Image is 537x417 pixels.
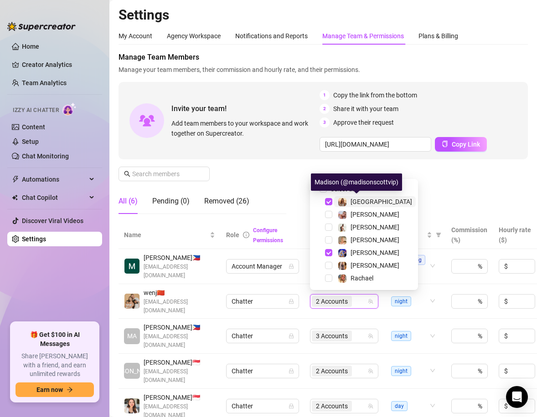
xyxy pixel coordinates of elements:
[446,221,493,249] th: Commission (%)
[124,171,130,177] span: search
[204,196,249,207] div: Removed (26)
[325,249,332,256] span: Select tree node
[333,90,417,100] span: Copy the link from the bottom
[144,322,215,332] span: [PERSON_NAME] 🇵🇭
[253,227,283,244] a: Configure Permissions
[351,224,399,231] span: [PERSON_NAME]
[22,217,83,224] a: Discover Viral Videos
[316,401,348,411] span: 2 Accounts
[36,386,63,393] span: Earn now
[119,221,221,249] th: Name
[15,331,94,348] span: 🎁 Get $100 in AI Messages
[338,224,346,232] img: Quinton
[289,333,294,339] span: lock
[144,263,215,280] span: [EMAIL_ADDRESS][DOMAIN_NAME]
[144,288,215,298] span: wenj 🇨🇳
[144,253,215,263] span: [PERSON_NAME] 🇵🇭
[338,249,346,257] img: Courtney
[144,392,215,402] span: [PERSON_NAME] 🇸🇬
[351,211,399,218] span: [PERSON_NAME]
[13,106,59,115] span: Izzy AI Chatter
[12,194,18,201] img: Chat Copilot
[325,198,332,205] span: Select tree node
[144,298,215,315] span: [EMAIL_ADDRESS][DOMAIN_NAME]
[351,236,399,244] span: [PERSON_NAME]
[119,52,528,63] span: Manage Team Members
[22,79,67,86] a: Team Analytics
[12,176,19,183] span: thunderbolt
[338,262,346,270] img: Mellanie
[15,382,94,397] button: Earn nowarrow-right
[312,366,352,376] span: 2 Accounts
[338,198,346,206] img: Madison
[124,294,139,309] img: wenj
[322,31,404,41] div: Manage Team & Permissions
[235,31,308,41] div: Notifications and Reports
[351,262,399,269] span: [PERSON_NAME]
[368,403,373,409] span: team
[124,398,139,413] img: Kaye Castillano
[167,31,221,41] div: Agency Workspace
[289,264,294,269] span: lock
[312,296,352,307] span: 2 Accounts
[338,211,346,219] img: Kelsey
[506,386,528,408] div: Open Intercom Messenger
[368,333,373,339] span: team
[316,331,348,341] span: 3 Accounts
[62,102,77,116] img: AI Chatter
[232,399,294,413] span: Chatter
[312,331,352,341] span: 3 Accounts
[325,236,332,244] span: Select tree node
[171,118,316,138] span: Add team members to your workspace and work together on Supercreator.
[232,329,294,343] span: Chatter
[434,228,443,242] span: filter
[351,249,399,256] span: [PERSON_NAME]
[442,141,448,147] span: copy
[144,332,215,350] span: [EMAIL_ADDRESS][DOMAIN_NAME]
[325,211,332,218] span: Select tree node
[119,196,138,207] div: All (6)
[320,90,330,100] span: 1
[316,366,348,376] span: 2 Accounts
[152,196,190,207] div: Pending (0)
[391,366,411,376] span: night
[22,172,87,187] span: Automations
[226,231,239,239] span: Role
[144,367,215,385] span: [EMAIL_ADDRESS][DOMAIN_NAME]
[289,368,294,374] span: lock
[22,190,87,205] span: Chat Copilot
[232,364,294,378] span: Chatter
[289,299,294,304] span: lock
[333,117,394,127] span: Approve their request
[22,57,95,72] a: Creator Analytics
[119,31,152,41] div: My Account
[312,401,352,412] span: 2 Accounts
[351,275,373,282] span: Rachael
[351,198,412,205] span: [GEOGRAPHIC_DATA]
[124,230,208,240] span: Name
[325,262,332,269] span: Select tree node
[320,104,330,114] span: 2
[316,296,348,306] span: 2 Accounts
[22,153,69,160] a: Chat Monitoring
[435,137,487,152] button: Copy Link
[368,299,373,304] span: team
[108,366,156,376] span: [PERSON_NAME]
[144,357,215,367] span: [PERSON_NAME] 🇸🇬
[289,403,294,409] span: lock
[22,235,46,243] a: Settings
[333,104,398,114] span: Share it with your team
[391,331,411,341] span: night
[22,43,39,50] a: Home
[132,169,197,179] input: Search members
[436,232,441,238] span: filter
[368,368,373,374] span: team
[7,22,76,31] img: logo-BBDzfeDw.svg
[15,352,94,379] span: Share [PERSON_NAME] with a friend, and earn unlimited rewards
[391,296,411,306] span: night
[452,141,480,148] span: Copy Link
[127,331,137,341] span: MA
[320,117,330,127] span: 3
[22,138,39,145] a: Setup
[338,275,346,283] img: Rachael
